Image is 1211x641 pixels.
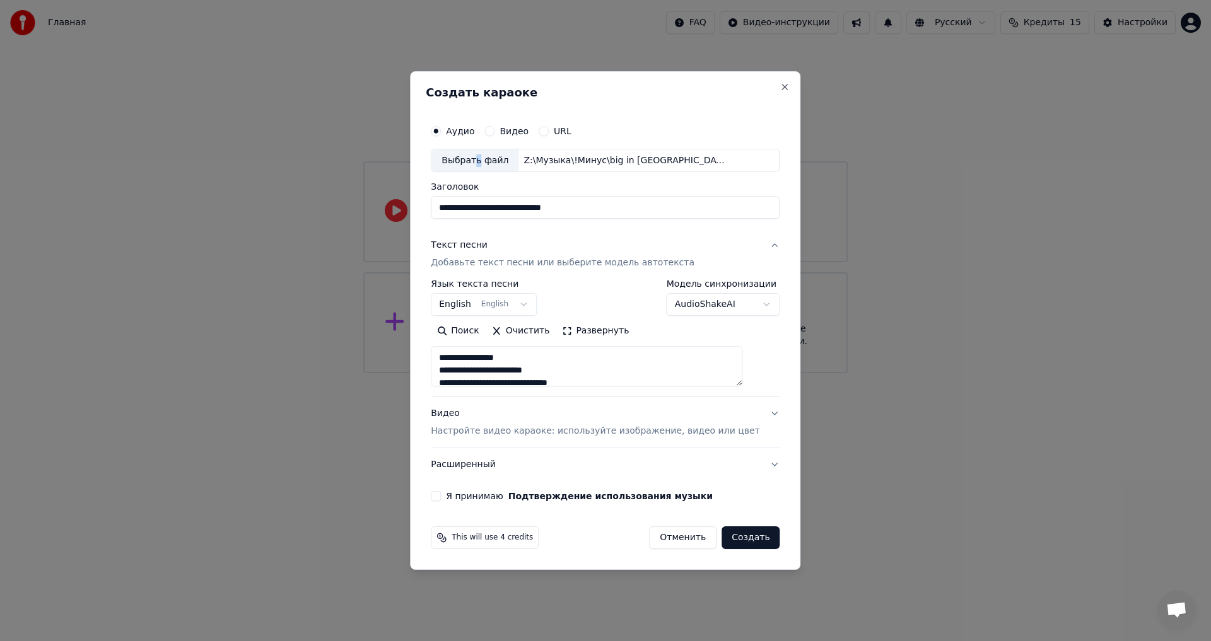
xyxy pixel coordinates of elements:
[431,240,488,252] div: Текст песни
[667,280,780,289] label: Модель синхронизации
[431,408,759,438] div: Видео
[431,257,694,270] p: Добавьте текст песни или выберите модель автотекста
[500,127,529,136] label: Видео
[452,533,533,543] span: This will use 4 credits
[722,526,780,549] button: Создать
[446,492,713,500] label: Я принимаю
[426,87,785,98] h2: Создать караоке
[556,321,635,342] button: Развернуть
[431,280,537,289] label: Язык текста песни
[431,149,518,172] div: Выбрать файл
[518,154,733,167] div: Z:\Музыка\!Минус\big in [GEOGRAPHIC_DATA]\Ane_Brun_-_Big_In_Japan_48070923.mp3
[431,183,780,192] label: Заголовок
[446,127,474,136] label: Аудио
[431,280,780,397] div: Текст песниДобавьте текст песни или выберите модель автотекста
[486,321,556,342] button: Очистить
[554,127,571,136] label: URL
[508,492,713,500] button: Я принимаю
[431,321,485,342] button: Поиск
[649,526,717,549] button: Отменить
[431,425,759,437] p: Настройте видео караоке: используйте изображение, видео или цвет
[431,448,780,481] button: Расширенный
[431,229,780,280] button: Текст песниДобавьте текст песни или выберите модель автотекста
[431,398,780,448] button: ВидеоНастройте видео караоке: используйте изображение, видео или цвет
